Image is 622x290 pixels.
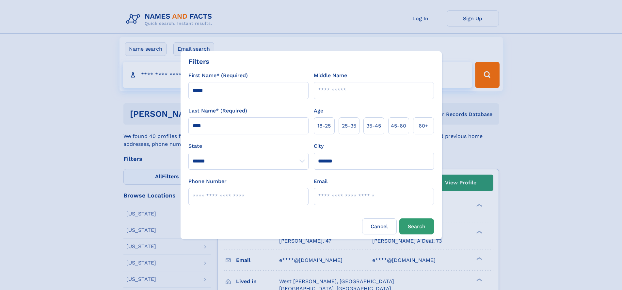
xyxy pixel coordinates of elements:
[188,107,247,115] label: Last Name* (Required)
[314,72,347,79] label: Middle Name
[314,107,323,115] label: Age
[188,72,248,79] label: First Name* (Required)
[419,122,428,130] span: 60+
[314,142,324,150] label: City
[188,142,309,150] label: State
[317,122,331,130] span: 18‑25
[366,122,381,130] span: 35‑45
[342,122,356,130] span: 25‑35
[188,57,209,66] div: Filters
[314,178,328,185] label: Email
[391,122,406,130] span: 45‑60
[188,178,227,185] label: Phone Number
[362,218,397,234] label: Cancel
[399,218,434,234] button: Search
